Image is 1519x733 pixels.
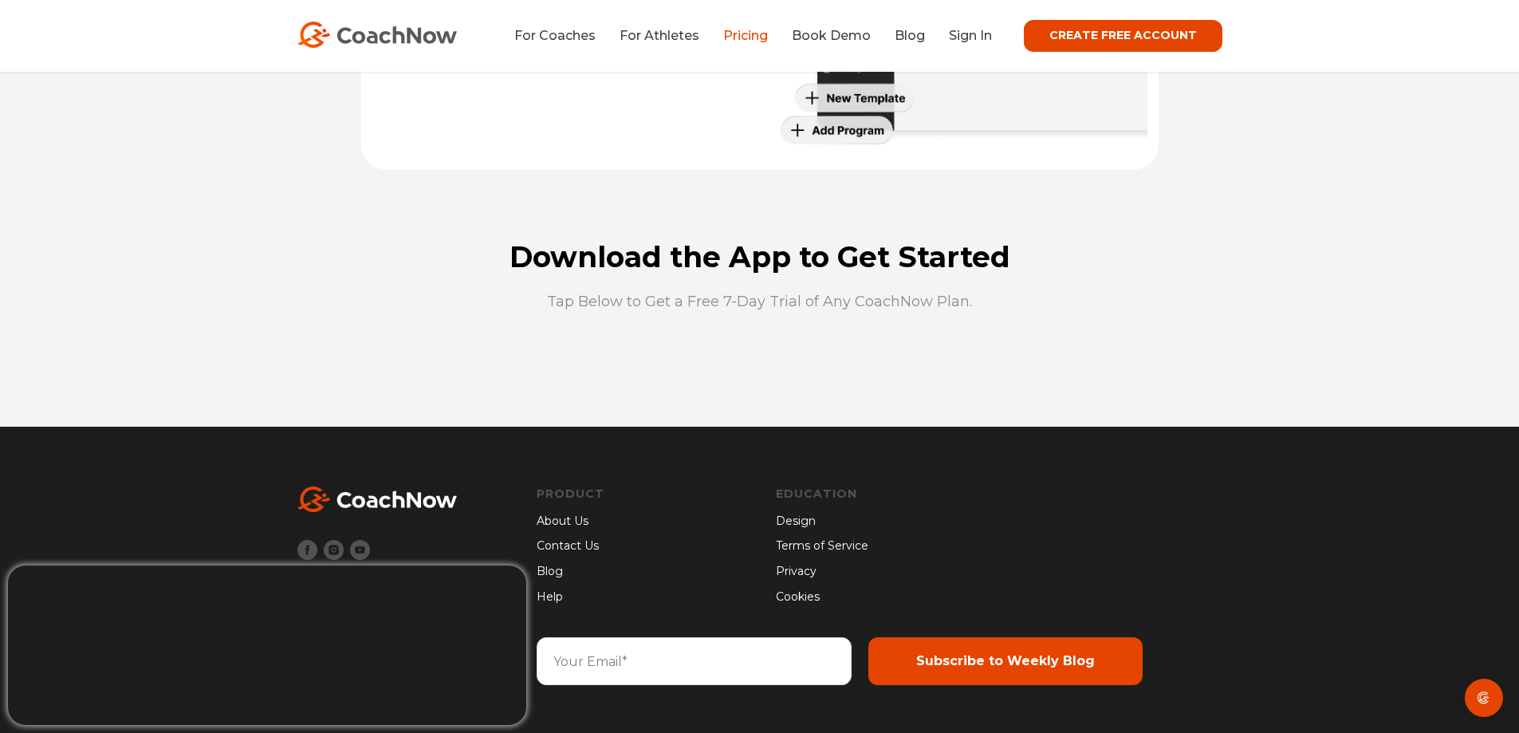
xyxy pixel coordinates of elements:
[895,28,925,43] a: Blog
[8,566,526,725] iframe: Popup CTA
[776,589,983,606] a: Cookies
[537,487,604,502] a: Product
[537,513,604,530] a: About Us
[792,28,871,43] a: Book Demo
[377,292,1143,312] p: Tap Below to Get a Free 7-Day Trial of Any CoachNow Plan.
[723,28,768,43] a: Pricing
[537,487,604,606] div: Navigation Menu
[776,487,983,606] div: Navigation Menu
[776,538,983,555] a: Terms of Service
[868,637,1143,685] input: Subscribe to Weekly Blog
[620,28,699,43] a: For Athletes
[537,538,604,555] a: Contact Us
[776,563,983,581] a: Privacy
[1465,679,1503,717] div: Open Intercom Messenger
[514,28,596,43] a: For Coaches
[537,637,852,685] input: Your Email*
[537,563,604,581] a: Blog
[297,540,317,560] img: Facebook
[776,487,983,502] a: Education
[297,22,457,48] img: CoachNow Logo
[350,540,370,560] img: Youtube
[660,368,860,411] iframe: Embedded CTA
[949,28,992,43] a: Sign In
[537,589,604,606] a: Help
[377,242,1143,271] h2: Download the App to Get Started
[1024,20,1222,52] a: CREATE FREE ACCOUNT
[324,540,344,560] img: Instagram
[776,513,983,530] a: Design
[297,487,457,512] img: White CoachNow Logo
